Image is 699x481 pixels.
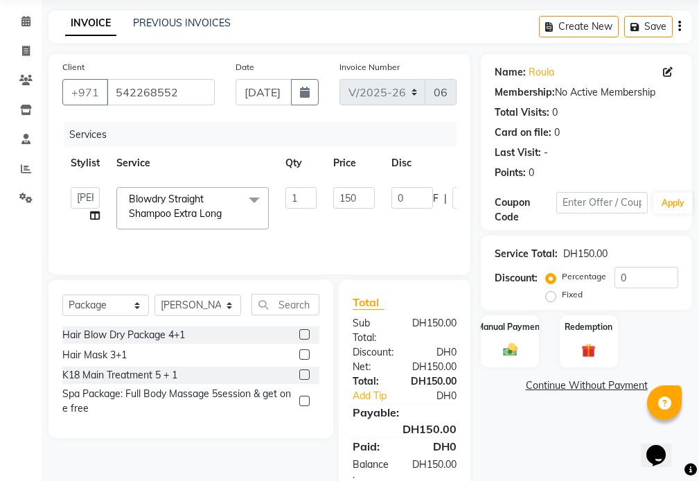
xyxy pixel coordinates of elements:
div: Services [64,122,467,148]
button: Apply [653,193,693,213]
div: Sub Total: [342,316,402,345]
input: Search by Name/Mobile/Email/Code [107,79,215,105]
label: Percentage [562,270,606,283]
div: Total: [342,374,400,389]
div: - [544,146,548,160]
div: Spa Package: Full Body Massage 5session & get one free [62,387,294,416]
div: DH150.00 [400,374,467,389]
th: Qty [277,148,325,179]
img: _cash.svg [499,342,522,358]
a: PREVIOUS INVOICES [133,17,231,29]
th: Price [325,148,383,179]
button: Create New [539,16,619,37]
label: Client [62,61,85,73]
div: Points: [495,166,526,180]
div: Membership: [495,85,555,100]
div: Discount: [495,271,538,286]
div: Service Total: [495,247,558,261]
div: Hair Mask 3+1 [62,348,127,362]
div: 0 [552,105,558,120]
div: Net: [342,360,402,374]
div: Coupon Code [495,195,556,225]
div: Payable: [342,404,467,421]
div: Card on file: [495,125,551,140]
div: DH150.00 [563,247,608,261]
div: K18 Main Treatment 5 + 1 [62,368,177,383]
div: DH0 [405,438,467,455]
button: +971 [62,79,108,105]
span: Total [353,295,384,310]
div: Paid: [342,438,405,455]
a: Roula [529,65,554,80]
span: | [444,191,447,206]
div: 0 [529,166,534,180]
a: INVOICE [65,11,116,36]
div: No Active Membership [495,85,678,100]
div: Last Visit: [495,146,541,160]
iframe: chat widget [641,426,685,467]
div: Hair Blow Dry Package 4+1 [62,328,185,342]
label: Manual Payment [477,321,543,333]
span: F [433,191,439,206]
div: Discount: [342,345,405,360]
th: Service [108,148,277,179]
div: DH150.00 [402,360,467,374]
div: 0 [554,125,560,140]
label: Redemption [565,321,612,333]
button: Save [624,16,673,37]
div: Name: [495,65,526,80]
div: DH0 [415,389,467,403]
input: Enter Offer / Coupon Code [556,192,648,213]
a: Add Tip [342,389,415,403]
a: x [222,207,228,220]
div: Total Visits: [495,105,549,120]
a: Continue Without Payment [484,378,689,393]
label: Fixed [562,288,583,301]
th: Disc [383,148,511,179]
span: Blowdry Straight Shampoo Extra Long [129,193,222,220]
input: Search [251,294,319,315]
img: _gift.svg [577,342,600,359]
label: Date [236,61,254,73]
div: DH150.00 [402,316,467,345]
div: DH150.00 [342,421,467,437]
div: DH0 [405,345,467,360]
th: Stylist [62,148,108,179]
label: Invoice Number [339,61,400,73]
